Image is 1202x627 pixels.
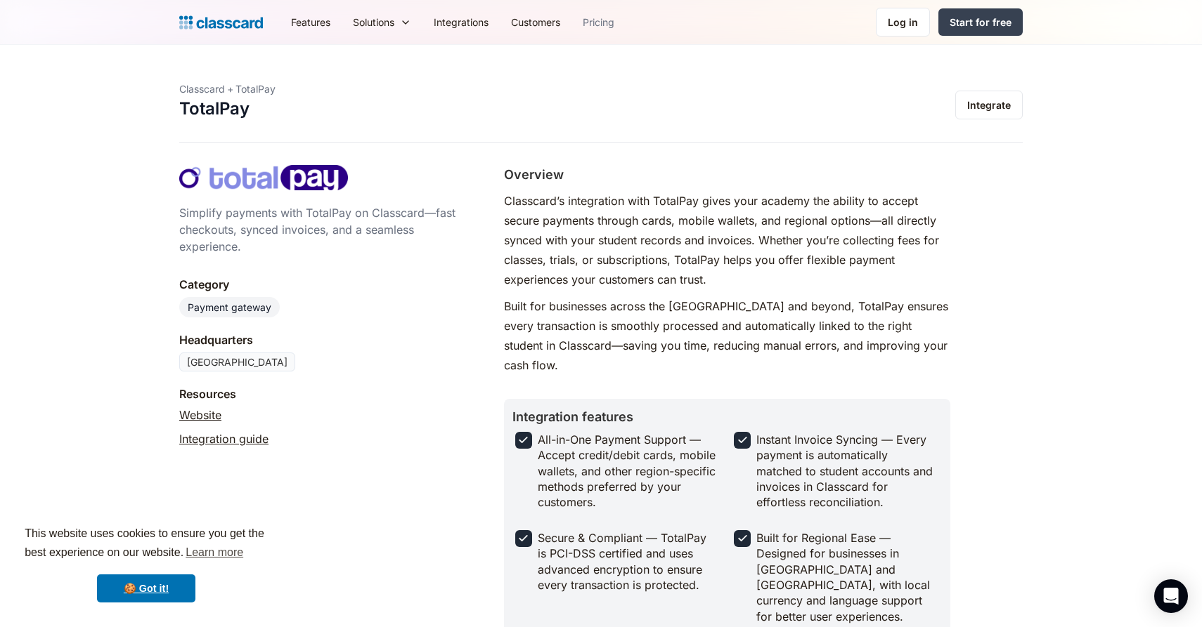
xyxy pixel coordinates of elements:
a: Integrate [955,91,1023,119]
div: Payment gateway [188,300,271,315]
div: Log in [888,15,918,29]
a: dismiss cookie message [97,574,195,602]
a: Integration guide [179,430,269,447]
div: cookieconsent [11,512,281,616]
span: This website uses cookies to ensure you get the best experience on our website. [25,525,268,563]
a: Pricing [571,6,626,38]
div: + [227,81,233,96]
a: Customers [500,6,571,38]
h1: TotalPay [179,99,250,119]
div: Headquarters [179,331,253,348]
div: TotalPay [235,81,276,96]
a: Logo [179,13,263,32]
a: Start for free [938,8,1023,36]
h2: Integration features [512,407,942,426]
div: [GEOGRAPHIC_DATA] [179,352,295,371]
p: Built for businesses across the [GEOGRAPHIC_DATA] and beyond, TotalPay ensures every transaction ... [504,296,950,375]
div: Built for Regional Ease — Designed for businesses in [GEOGRAPHIC_DATA] and [GEOGRAPHIC_DATA], wit... [756,530,936,624]
div: Solutions [342,6,422,38]
div: Start for free [950,15,1012,29]
div: Simplify payments with TotalPay on Classcard—fast checkouts, synced invoices, and a seamless expe... [179,204,476,255]
a: learn more about cookies [183,542,245,563]
p: Classcard’s integration with TotalPay gives your academy the ability to accept secure payments th... [504,191,950,289]
a: Integrations [422,6,500,38]
div: Instant Invoice Syncing — Every payment is automatically matched to student accounts and invoices... [756,432,936,510]
a: Features [280,6,342,38]
div: Secure & Compliant — TotalPay is PCI-DSS certified and uses advanced encryption to ensure every t... [538,530,718,593]
div: Category [179,276,229,293]
div: Solutions [353,15,394,29]
h2: Overview [504,165,564,184]
div: All-in-One Payment Support — Accept credit/debit cards, mobile wallets, and other region-specific... [538,432,718,510]
a: Website [179,407,221,423]
a: Log in [876,8,930,37]
div: Classcard [179,81,225,96]
div: Open Intercom Messenger [1154,579,1188,613]
div: Resources [179,385,236,402]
